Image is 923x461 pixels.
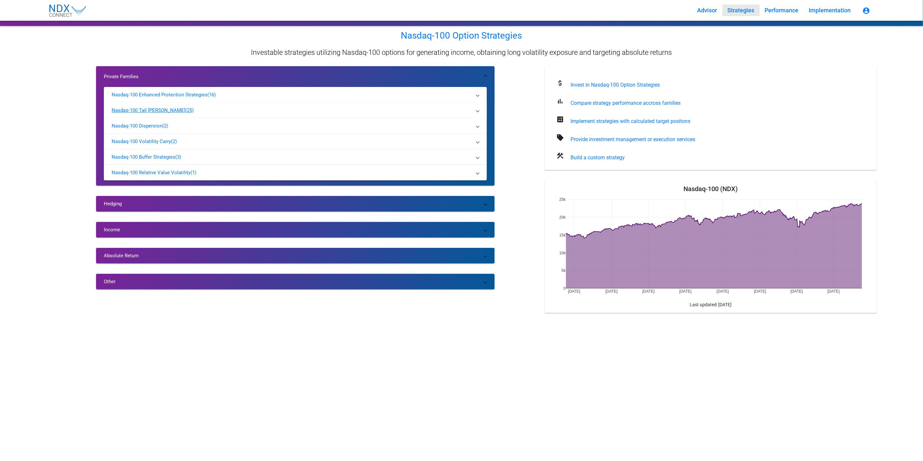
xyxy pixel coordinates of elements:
div: Implement strategies with calculated target positons [571,118,867,125]
p: Nasdaq-100 Enhanced Protection Strategies [112,91,207,98]
button: Advisor [692,5,722,16]
p: (16) [207,91,216,98]
mat-expansion-panel-header: Income [96,222,495,237]
p: Nasdaq-100 Relative Value Volatility [112,169,191,176]
div: Last updated: [DATE] [550,301,872,308]
span: Strategies [728,7,755,14]
mat-panel-title: Income [104,226,479,233]
mat-expansion-panel-header: Hedging [96,196,495,212]
p: Nasdaq-100 Option Strategies [401,32,522,39]
mat-icon: construction [555,151,565,161]
mat-icon: bar_chart [555,96,565,106]
p: (25) [185,107,194,114]
mat-expansion-panel-header: Nasdaq-100 Tail [PERSON_NAME](25) [104,103,487,118]
span: Implementation [809,7,851,14]
mat-expansion-panel-header: Nasdaq-100 Enhanced Protection Strategies(16) [104,87,487,103]
mat-card-title: Nasdaq-100 (NDX) [683,186,738,192]
mat-icon: attach_money [555,78,565,88]
mat-panel-title: Other [104,278,479,285]
mat-expansion-panel-header: Absolute Return [96,248,495,263]
div: Private Families [96,87,495,186]
button: Implementation [804,5,856,16]
div: Invest in Nasdaq-100 Option Strategies [571,82,867,88]
p: Nasdaq-100 Buffer Strategies [112,154,175,160]
button: Performance [760,5,804,16]
mat-panel-title: Absolute Return [104,252,479,259]
span: Performance [765,7,799,14]
mat-icon: sell [555,132,565,143]
button: Strategies [722,5,760,16]
span: Advisor [697,7,717,14]
div: Build a custom strategy [571,154,867,161]
mat-icon: calculate [555,114,565,125]
mat-panel-title: Private Families [104,73,479,80]
mat-expansion-panel-header: Private Families [96,66,495,87]
mat-icon: account_circle [863,7,870,15]
mat-expansion-panel-header: Nasdaq-100 Relative Value Volatility(1) [104,165,487,180]
mat-expansion-panel-header: Nasdaq-100 Buffer Strategies(3) [104,149,487,165]
p: Nasdaq-100 Tail [PERSON_NAME] [112,107,185,114]
mat-expansion-panel-header: Nasdaq-100 Volatility Carry(2) [104,134,487,149]
img: NDX_Connect_Logo-01.svg [46,2,89,19]
mat-expansion-panel-header: Other [96,274,495,289]
p: Nasdaq-100 Dispersion [112,123,162,129]
div: Compare strategy performance accross families [571,100,867,106]
p: (2) [162,123,168,129]
mat-expansion-panel-header: Nasdaq-100 Dispersion(2) [104,118,487,134]
div: Provide investment management or execution services [571,136,867,143]
p: (3) [175,154,181,160]
p: (1) [191,169,196,176]
mat-panel-title: Hedging [104,200,479,207]
p: Investable strategies utilizing Nasdaq-100 options for generating income, obtaining long volatili... [251,49,672,56]
p: (2) [171,138,177,145]
p: Nasdaq-100 Volatility Carry [112,138,171,145]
